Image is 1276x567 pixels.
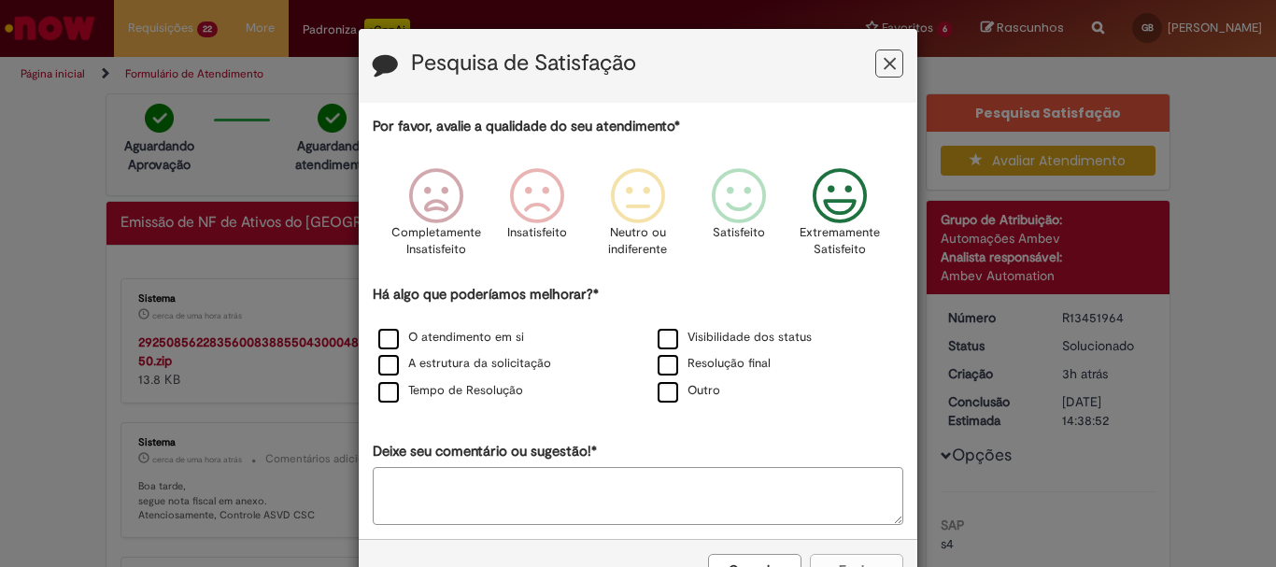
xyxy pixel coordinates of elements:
label: A estrutura da solicitação [378,355,551,373]
div: Há algo que poderíamos melhorar?* [373,285,903,405]
label: Tempo de Resolução [378,382,523,400]
div: Completamente Insatisfeito [388,154,483,282]
p: Insatisfeito [507,224,567,242]
p: Neutro ou indiferente [604,224,672,259]
label: Pesquisa de Satisfação [411,51,636,76]
label: O atendimento em si [378,329,524,347]
div: Insatisfeito [489,154,585,282]
div: Satisfeito [691,154,787,282]
label: Outro [658,382,720,400]
label: Resolução final [658,355,771,373]
p: Extremamente Satisfeito [800,224,880,259]
div: Extremamente Satisfeito [792,154,887,282]
label: Deixe seu comentário ou sugestão!* [373,442,597,461]
p: Completamente Insatisfeito [391,224,481,259]
div: Neutro ou indiferente [590,154,686,282]
p: Satisfeito [713,224,765,242]
label: Visibilidade dos status [658,329,812,347]
label: Por favor, avalie a qualidade do seu atendimento* [373,117,680,136]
